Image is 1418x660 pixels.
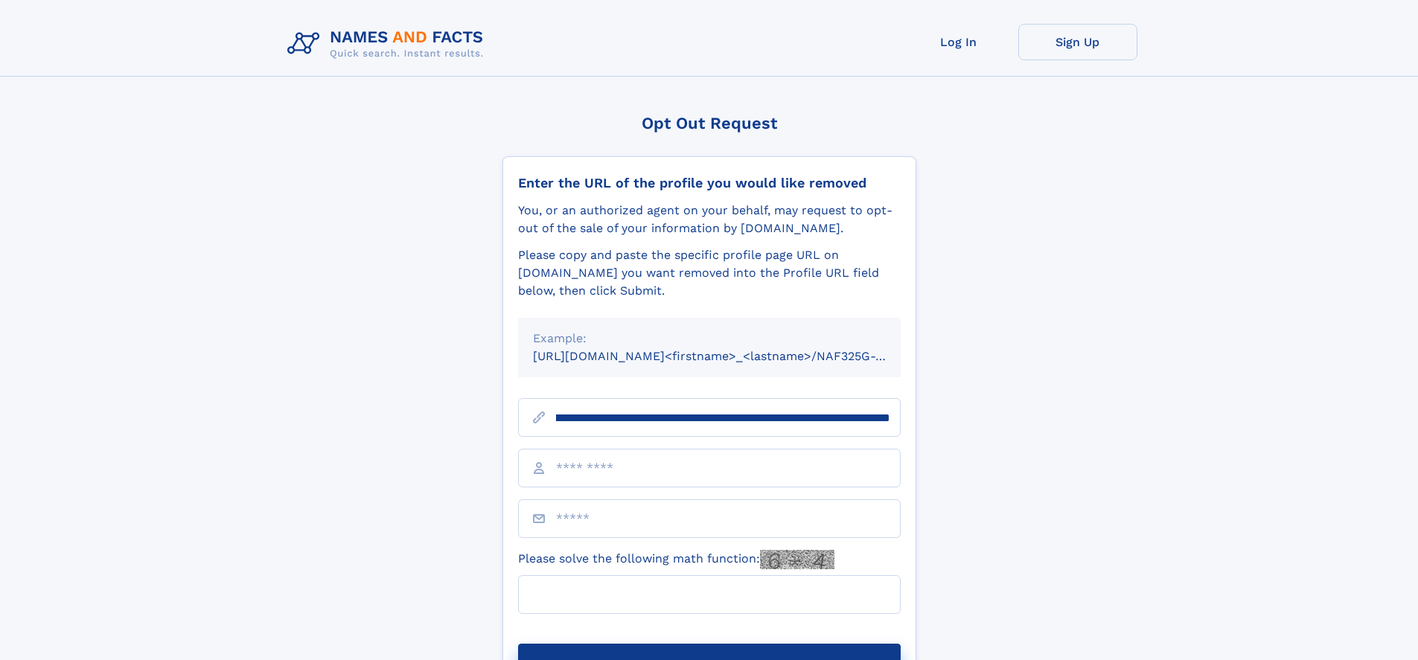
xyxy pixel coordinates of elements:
[281,24,496,64] img: Logo Names and Facts
[533,349,929,363] small: [URL][DOMAIN_NAME]<firstname>_<lastname>/NAF325G-xxxxxxxx
[518,550,834,569] label: Please solve the following math function:
[518,246,901,300] div: Please copy and paste the specific profile page URL on [DOMAIN_NAME] you want removed into the Pr...
[502,114,916,132] div: Opt Out Request
[533,330,886,347] div: Example:
[1018,24,1137,60] a: Sign Up
[518,175,901,191] div: Enter the URL of the profile you would like removed
[518,202,901,237] div: You, or an authorized agent on your behalf, may request to opt-out of the sale of your informatio...
[899,24,1018,60] a: Log In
